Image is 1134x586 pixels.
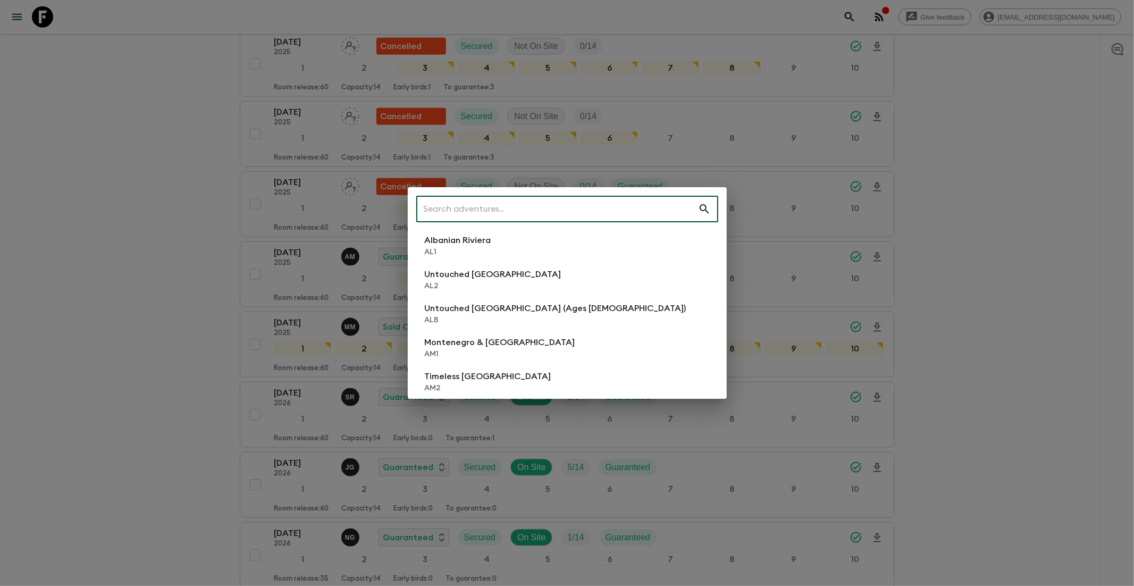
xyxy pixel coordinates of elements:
p: Albanian Riviera [425,234,491,247]
p: AM2 [425,383,551,394]
p: AL2 [425,281,561,291]
input: Search adventures... [416,194,698,224]
p: Untouched [GEOGRAPHIC_DATA] (Ages [DEMOGRAPHIC_DATA]) [425,302,686,315]
p: Timeless [GEOGRAPHIC_DATA] [425,370,551,383]
p: Untouched [GEOGRAPHIC_DATA] [425,268,561,281]
p: AM1 [425,349,575,359]
p: ALB [425,315,686,325]
p: AL1 [425,247,491,257]
p: Montenegro & [GEOGRAPHIC_DATA] [425,336,575,349]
